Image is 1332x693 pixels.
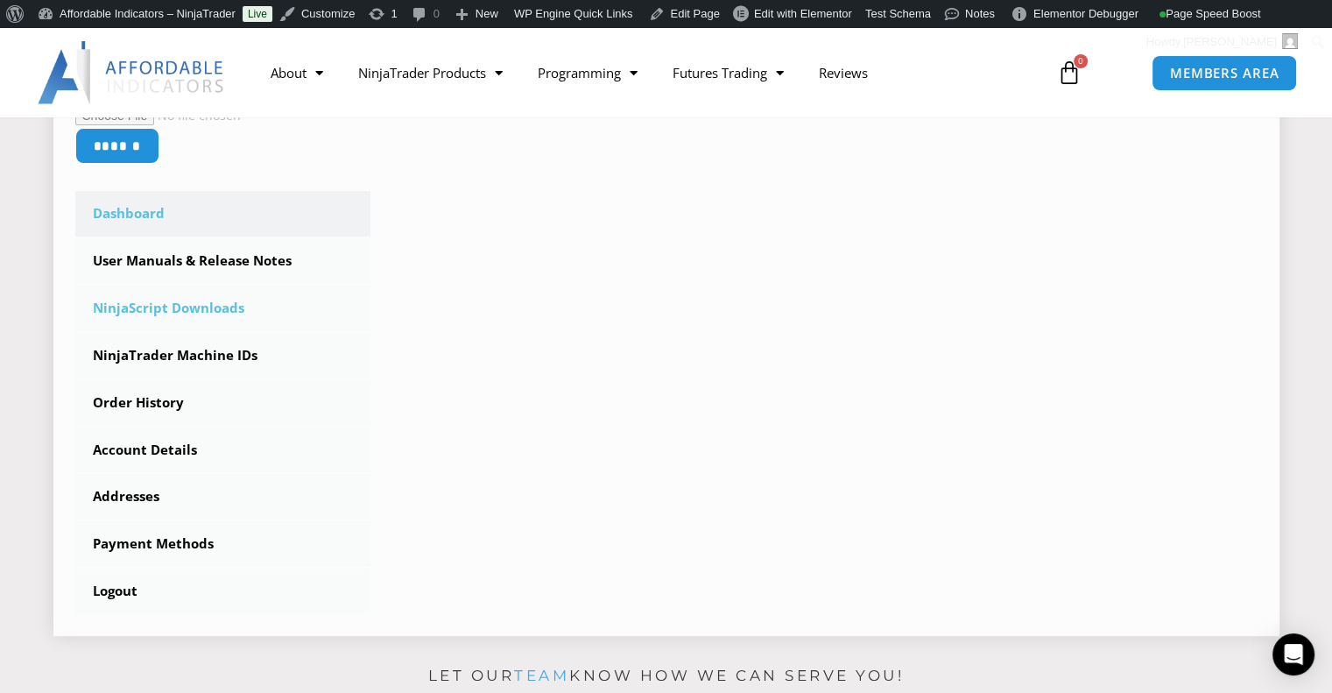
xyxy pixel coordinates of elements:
a: NinjaTrader Machine IDs [75,333,371,378]
a: Payment Methods [75,521,371,567]
a: Futures Trading [655,53,801,93]
a: Programming [520,53,655,93]
a: team [514,667,569,684]
span: 0 [1074,54,1088,68]
a: Howdy, [1140,28,1305,56]
div: Open Intercom Messenger [1272,633,1314,675]
a: Order History [75,380,371,426]
nav: Account pages [75,191,371,614]
a: Account Details [75,428,371,473]
a: Reviews [801,53,885,93]
a: User Manuals & Release Notes [75,238,371,284]
a: Live [243,6,272,22]
a: 0 [1031,47,1108,98]
a: NinjaTrader Products [341,53,520,93]
a: Dashboard [75,191,371,237]
nav: Menu [253,53,1040,93]
a: NinjaScript Downloads [75,286,371,331]
a: Addresses [75,474,371,520]
img: LogoAI | Affordable Indicators – NinjaTrader [38,41,226,104]
span: MEMBERS AREA [1170,67,1279,80]
span: Edit with Elementor [754,7,852,20]
a: MEMBERS AREA [1152,55,1298,91]
p: Let our know how we can serve you! [53,662,1279,690]
span: [PERSON_NAME] [1183,35,1277,48]
a: Logout [75,569,371,614]
a: About [253,53,341,93]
